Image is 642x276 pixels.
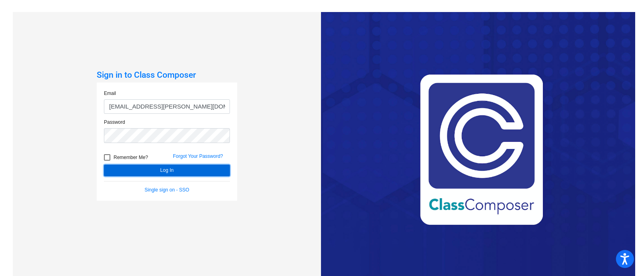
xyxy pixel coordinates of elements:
h3: Sign in to Class Composer [97,70,237,80]
a: Single sign on - SSO [144,187,189,193]
label: Password [104,119,125,126]
a: Forgot Your Password? [173,153,223,159]
button: Log In [104,165,230,176]
span: Remember Me? [114,153,148,162]
label: Email [104,90,116,97]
